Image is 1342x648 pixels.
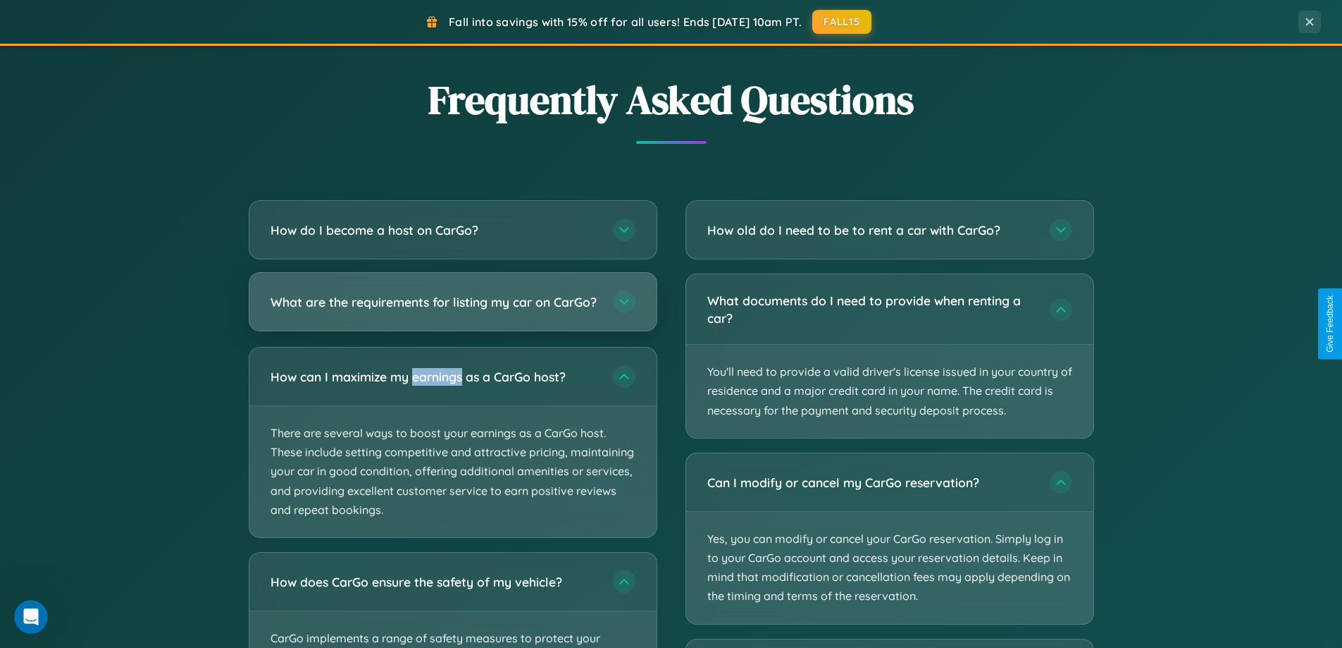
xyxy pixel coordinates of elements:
p: You'll need to provide a valid driver's license issued in your country of residence and a major c... [686,345,1093,438]
h3: How do I become a host on CarGo? [271,221,599,239]
h3: How old do I need to be to rent a car with CarGo? [707,221,1036,239]
h3: How does CarGo ensure the safety of my vehicle? [271,573,599,591]
h2: Frequently Asked Questions [249,73,1094,127]
iframe: Intercom live chat [14,600,48,634]
p: There are several ways to boost your earnings as a CarGo host. These include setting competitive ... [249,406,657,537]
p: Yes, you can modify or cancel your CarGo reservation. Simply log in to your CarGo account and acc... [686,512,1093,624]
button: FALL15 [812,10,871,34]
span: Fall into savings with 15% off for all users! Ends [DATE] 10am PT. [449,15,802,29]
div: Give Feedback [1325,295,1335,353]
h3: What documents do I need to provide when renting a car? [707,292,1036,326]
h3: What are the requirements for listing my car on CarGo? [271,293,599,311]
h3: How can I maximize my earnings as a CarGo host? [271,368,599,386]
h3: Can I modify or cancel my CarGo reservation? [707,474,1036,491]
